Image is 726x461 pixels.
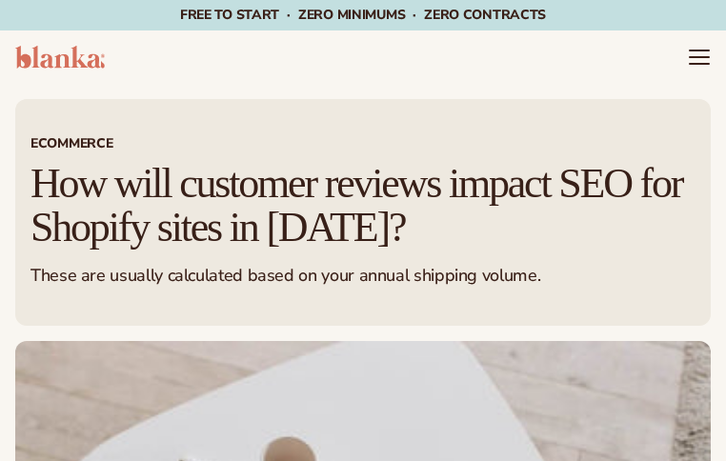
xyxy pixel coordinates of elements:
[180,6,546,24] span: Free to start · ZERO minimums · ZERO contracts
[15,46,105,69] img: logo
[688,46,711,69] summary: Menu
[30,265,696,287] p: These are usually calculated based on your annual shipping volume.
[30,162,696,250] h1: How will customer reviews impact SEO for Shopify sites in [DATE]?
[30,137,696,150] span: ECOMMERCE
